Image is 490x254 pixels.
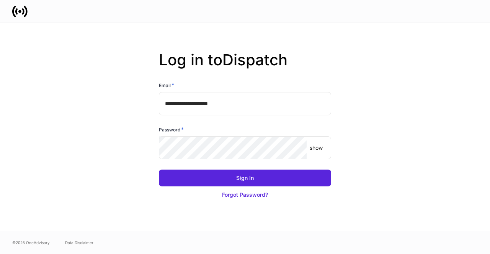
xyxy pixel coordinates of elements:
[159,170,331,186] button: Sign In
[222,191,268,199] div: Forgot Password?
[236,174,254,182] div: Sign In
[65,239,93,246] a: Data Disclaimer
[159,126,184,133] h6: Password
[159,81,174,89] h6: Email
[310,144,323,152] p: show
[159,186,331,203] button: Forgot Password?
[12,239,50,246] span: © 2025 OneAdvisory
[159,51,331,81] h2: Log in to Dispatch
